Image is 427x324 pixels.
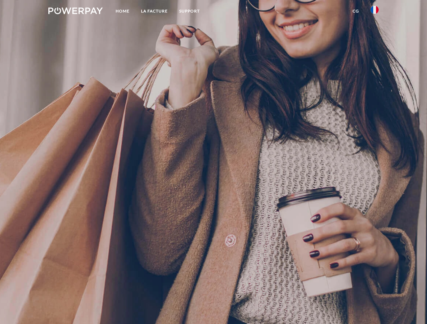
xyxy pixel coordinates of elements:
[173,5,206,17] a: Support
[347,5,365,17] a: CG
[110,5,135,17] a: Home
[48,7,103,14] img: logo-powerpay-white.svg
[135,5,173,17] a: LA FACTURE
[371,6,379,14] img: fr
